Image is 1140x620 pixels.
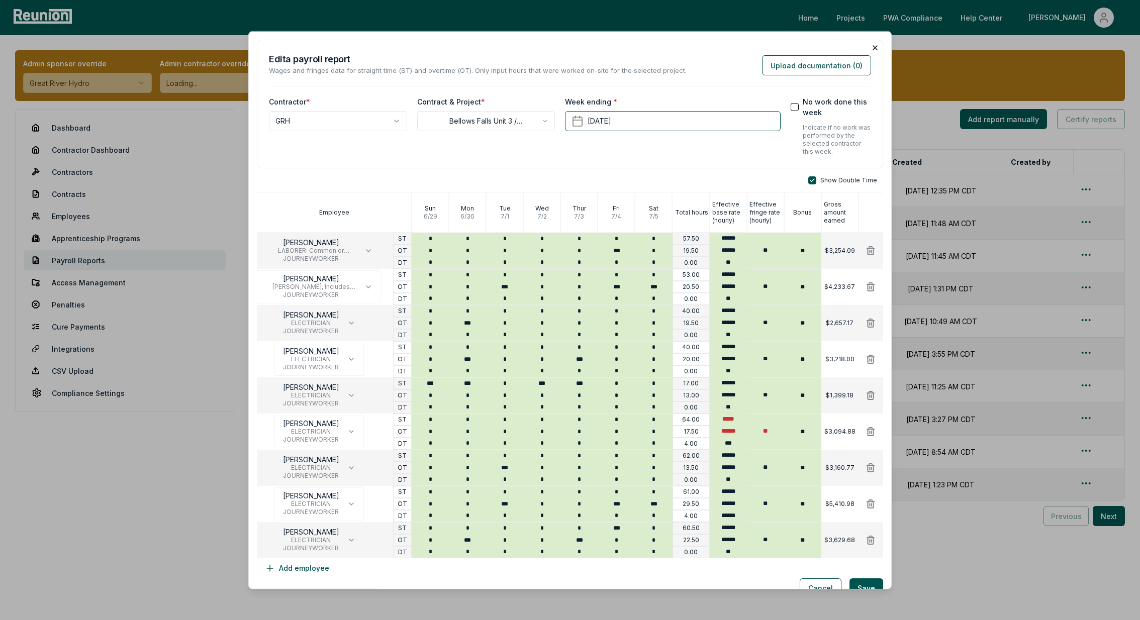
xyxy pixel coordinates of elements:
[269,96,310,107] label: Contractor
[398,307,407,315] p: ST
[684,403,698,411] p: 0.00
[675,209,708,217] p: Total hours
[283,492,339,500] p: [PERSON_NAME]
[574,213,584,221] p: 7 / 3
[684,331,698,339] p: 0.00
[684,295,698,303] p: 0.00
[398,247,407,255] p: OT
[424,213,437,221] p: 6 / 29
[611,213,621,221] p: 7 / 4
[683,500,699,508] p: 29.50
[683,247,699,255] p: 19.50
[793,209,812,217] p: Bonus
[269,52,687,66] h2: Edit a payroll report
[824,428,856,436] p: $3,094.88
[684,440,698,448] p: 4.00
[613,204,620,213] p: Fri
[398,464,407,472] p: OT
[800,578,841,598] button: Cancel
[283,420,339,428] p: [PERSON_NAME]
[398,512,407,520] p: DT
[684,428,699,436] p: 17.50
[683,452,700,460] p: 62.00
[803,124,871,156] p: Indicate if no work was performed by the selected contractor this week.
[826,391,853,399] p: $1,399.18
[460,213,474,221] p: 6 / 30
[265,291,356,299] span: JOURNEYWORKER
[826,319,853,327] p: $2,657.17
[398,319,407,327] p: OT
[824,283,855,291] p: $4,233.67
[825,500,854,508] p: $5,410.98
[398,379,407,387] p: ST
[398,331,407,339] p: DT
[398,403,407,411] p: DT
[265,283,356,291] span: [PERSON_NAME], Includes Form Work
[283,544,339,552] span: JOURNEYWORKER
[398,536,407,544] p: OT
[683,464,699,472] p: 13.50
[849,578,883,598] button: Save
[283,399,339,407] span: JOURNEYWORKER
[684,367,698,375] p: 0.00
[283,436,339,444] span: JOURNEYWORKER
[501,213,509,221] p: 7 / 1
[265,239,356,247] p: [PERSON_NAME]
[398,271,407,279] p: ST
[398,391,407,399] p: OT
[825,355,854,363] p: $3,218.00
[398,367,407,375] p: DT
[398,416,407,424] p: ST
[535,204,549,213] p: Wed
[683,379,699,387] p: 17.00
[269,66,687,76] p: Wages and fringes data for straight time (ST) and overtime (OT). Only input hours that were worke...
[398,259,407,267] p: DT
[283,347,339,355] p: [PERSON_NAME]
[683,391,699,399] p: 13.00
[649,213,658,221] p: 7 / 5
[283,428,339,436] span: ELECTRICIAN
[683,235,699,243] p: 57.50
[537,213,547,221] p: 7 / 2
[283,528,339,536] p: [PERSON_NAME]
[684,512,698,520] p: 4.00
[283,464,339,472] span: ELECTRICIAN
[683,319,699,327] p: 19.50
[265,275,356,283] p: [PERSON_NAME]
[573,204,586,213] p: Thur
[283,456,339,464] p: [PERSON_NAME]
[682,343,700,351] p: 40.00
[565,111,780,131] button: [DATE]
[682,307,700,315] p: 40.00
[684,548,698,556] p: 0.00
[398,452,407,460] p: ST
[283,536,339,544] span: ELECTRICIAN
[683,283,699,291] p: 20.50
[283,391,339,399] span: ELECTRICIAN
[283,383,339,391] p: [PERSON_NAME]
[824,200,858,225] p: Gross amount earned
[425,204,436,213] p: Sun
[565,96,617,107] label: Week ending
[749,200,784,225] p: Effective fringe rate (hourly)
[283,311,339,319] p: [PERSON_NAME]
[825,247,855,255] p: $3,254.09
[283,355,339,363] span: ELECTRICIAN
[682,416,700,424] p: 64.00
[398,343,407,351] p: ST
[319,209,349,217] p: Employee
[649,204,658,213] p: Sat
[398,283,407,291] p: OT
[398,235,407,243] p: ST
[683,271,700,279] p: 53.00
[398,295,407,303] p: DT
[283,508,339,516] span: JOURNEYWORKER
[398,488,407,496] p: ST
[398,440,407,448] p: DT
[684,259,698,267] p: 0.00
[283,472,339,480] span: JOURNEYWORKER
[265,255,356,263] span: JOURNEYWORKER
[398,355,407,363] p: OT
[461,204,474,213] p: Mon
[684,476,698,484] p: 0.00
